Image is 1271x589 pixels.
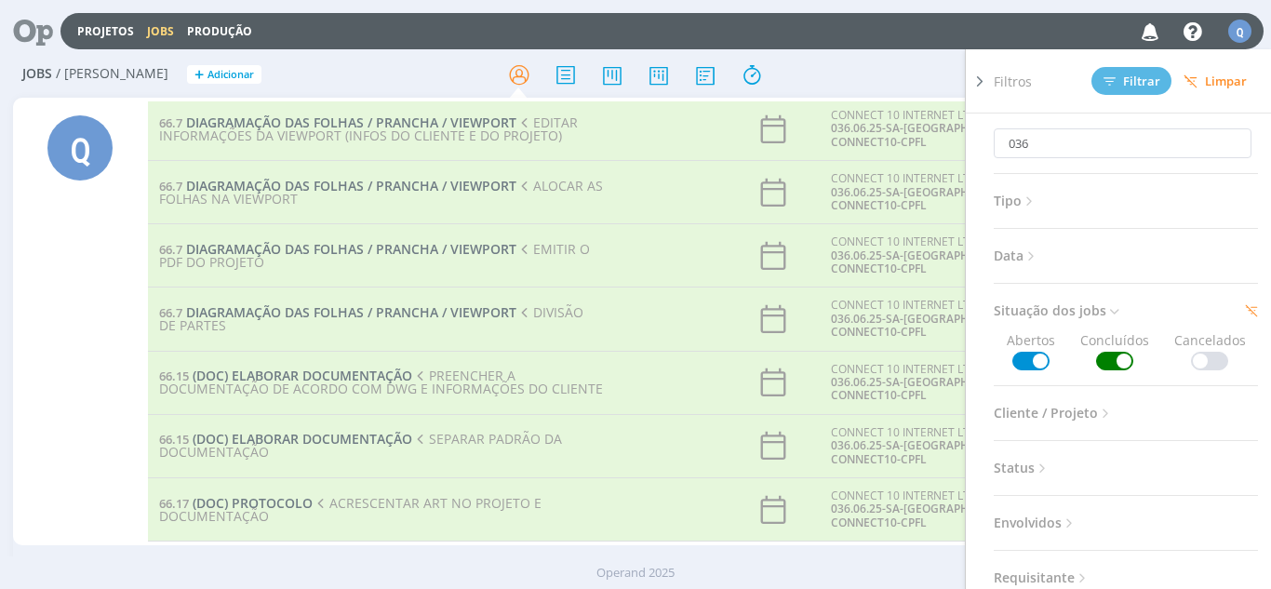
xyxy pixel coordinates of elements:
[193,367,412,384] span: (DOC) ELABORAR DOCUMENTAÇÃO
[77,23,134,39] a: Projetos
[186,303,516,321] span: DIAGRAMAÇÃO DAS FOLHAS / PRANCHA / VIEWPORT
[186,114,516,131] span: DIAGRAMAÇÃO DAS FOLHAS / PRANCHA / VIEWPORT
[159,240,516,258] a: 66.7DIAGRAMAÇÃO DAS FOLHAS / PRANCHA / VIEWPORT
[1091,67,1171,95] button: Filtrar
[47,115,113,181] div: Q
[159,367,412,384] a: 66.15(DOC) ELABORAR DOCUMENTAÇÃO
[831,172,1023,212] div: CONNECT 10 INTERNET LTDA
[159,177,603,207] span: ALOCAR AS FOLHAS NA VIEWPORT
[994,299,1122,323] span: Situação dos jobs
[159,114,182,131] span: 66.7
[831,501,1022,529] a: 036.06.25-SA-[GEOGRAPHIC_DATA]-CONNECT10-CPFL
[831,248,1022,276] a: 036.06.25-SA-[GEOGRAPHIC_DATA]-CONNECT10-CPFL
[186,177,516,194] span: DIAGRAMAÇÃO DAS FOLHAS / PRANCHA / VIEWPORT
[159,494,542,525] span: ACRESCENTAR ART NO PROJETO E DOCUMENTAÇÃO
[831,120,1022,149] a: 036.06.25-SA-[GEOGRAPHIC_DATA]-CONNECT10-CPFL
[1228,20,1251,43] div: Q
[1007,330,1055,370] span: Abertos
[159,303,516,321] a: 66.7DIAGRAMAÇÃO DAS FOLHAS / PRANCHA / VIEWPORT
[159,368,189,384] span: 66.15
[831,437,1022,466] a: 036.06.25-SA-[GEOGRAPHIC_DATA]-CONNECT10-CPFL
[994,456,1050,480] span: Status
[831,184,1022,213] a: 036.06.25-SA-[GEOGRAPHIC_DATA]-CONNECT10-CPFL
[1174,330,1246,370] span: Cancelados
[159,114,516,131] a: 66.7DIAGRAMAÇÃO DAS FOLHAS / PRANCHA / VIEWPORT
[994,244,1039,268] span: Data
[159,240,590,271] span: EMITIR O PDF DO PROJETO
[159,241,182,258] span: 66.7
[1171,68,1259,95] button: Limpar
[159,495,189,512] span: 66.17
[22,66,52,82] span: Jobs
[186,240,516,258] span: DIAGRAMAÇÃO DAS FOLHAS / PRANCHA / VIEWPORT
[193,430,412,448] span: (DOC) ELABORAR DOCUMENTAÇÃO
[1080,330,1149,370] span: Concluídos
[159,114,578,144] span: EDITAR INFORMAÇÕES DA VIEWPORT (INFOS DO CLIENTE E DO PROJETO)
[831,235,1023,275] div: CONNECT 10 INTERNET LTDA
[159,304,182,321] span: 66.7
[159,430,412,448] a: 66.15(DOC) ELABORAR DOCUMENTAÇÃO
[831,299,1023,339] div: CONNECT 10 INTERNET LTDA
[831,426,1023,466] div: CONNECT 10 INTERNET LTDA
[159,303,583,334] span: DIVISÃO DE PARTES
[831,109,1023,149] div: CONNECT 10 INTERNET LTDA
[994,511,1077,535] span: Envolvidos
[147,23,174,39] a: Jobs
[994,189,1037,213] span: Tipo
[159,177,516,194] a: 66.7DIAGRAMAÇÃO DAS FOLHAS / PRANCHA / VIEWPORT
[181,24,258,39] button: Produção
[994,128,1251,158] input: Busca
[187,23,252,39] a: Produção
[56,66,168,82] span: / [PERSON_NAME]
[159,494,313,512] a: 66.17(DOC) PROTOCOLO
[193,494,313,512] span: (DOC) PROTOCOLO
[831,374,1022,403] a: 036.06.25-SA-[GEOGRAPHIC_DATA]-CONNECT10-CPFL
[994,72,1032,91] span: Filtros
[159,430,562,461] span: SEPARAR PADRÃO DA DOCUMENTAÇÃO
[831,489,1023,529] div: CONNECT 10 INTERNET LTDA
[159,431,189,448] span: 66.15
[831,311,1022,340] a: 036.06.25-SA-[GEOGRAPHIC_DATA]-CONNECT10-CPFL
[141,24,180,39] button: Jobs
[831,363,1023,403] div: CONNECT 10 INTERNET LTDA
[159,178,182,194] span: 66.7
[1227,15,1252,47] button: Q
[159,367,603,397] span: PREENCHER A DOCUMENTAÇÃO DE ACORDO COM DWG E INFORMAÇÕES DO CLIENTE
[994,401,1114,425] span: Cliente / Projeto
[72,24,140,39] button: Projetos
[1184,74,1247,88] span: Limpar
[194,65,204,85] span: +
[187,65,261,85] button: +Adicionar
[1104,75,1160,87] span: Filtrar
[207,69,254,81] span: Adicionar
